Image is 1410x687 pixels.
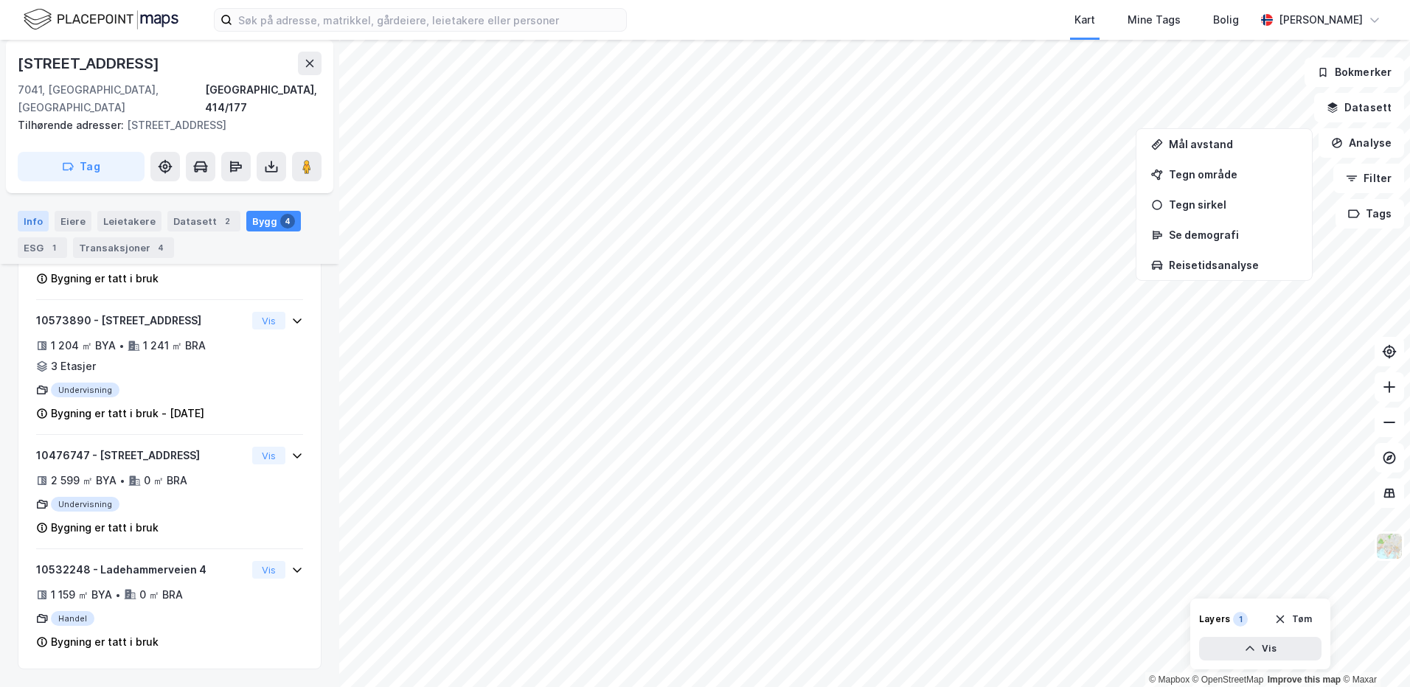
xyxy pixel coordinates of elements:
button: Tag [18,152,145,181]
img: Z [1375,532,1403,560]
div: ESG [18,237,67,258]
div: Eiere [55,211,91,231]
div: Mine Tags [1128,11,1181,29]
div: 1 204 ㎡ BYA [51,337,116,355]
div: 2 [220,214,235,229]
div: Kontrollprogram for chat [1336,616,1410,687]
div: 4 [153,240,168,255]
div: Se demografi [1169,229,1297,241]
div: Bygning er tatt i bruk [51,519,159,537]
div: • [119,475,125,487]
button: Tags [1336,199,1404,229]
div: Bygg [246,211,301,231]
div: 1 [46,240,61,255]
div: Bygning er tatt i bruk [51,270,159,287]
div: Datasett [167,211,240,231]
div: Reisetidsanalyse [1169,259,1297,271]
div: 0 ㎡ BRA [139,586,183,604]
div: [GEOGRAPHIC_DATA], 414/177 [205,81,322,116]
div: 10532248 - Ladehammerveien 4 [36,561,246,579]
a: Improve this map [1268,674,1341,685]
div: Transaksjoner [73,237,174,258]
button: Vis [252,447,285,464]
div: 7041, [GEOGRAPHIC_DATA], [GEOGRAPHIC_DATA] [18,81,205,116]
div: [STREET_ADDRESS] [18,52,162,75]
div: 2 599 ㎡ BYA [51,472,117,489]
div: [STREET_ADDRESS] [18,116,310,134]
a: Mapbox [1149,674,1190,685]
div: 1 241 ㎡ BRA [143,337,206,355]
div: Tegn sirkel [1169,198,1297,211]
div: • [119,340,125,352]
div: [PERSON_NAME] [1279,11,1363,29]
div: Kart [1074,11,1095,29]
button: Datasett [1314,93,1404,122]
div: Mål avstand [1169,138,1297,150]
div: 1 159 ㎡ BYA [51,586,112,604]
div: 1 [1233,612,1248,627]
span: Tilhørende adresser: [18,119,127,131]
div: 10476747 - [STREET_ADDRESS] [36,447,246,464]
button: Analyse [1319,128,1404,158]
div: Leietakere [97,211,162,231]
div: Bygning er tatt i bruk - [DATE] [51,405,204,422]
div: Tegn område [1169,168,1297,181]
button: Tøm [1265,607,1322,631]
div: 4 [280,214,295,229]
img: logo.f888ab2527a4732fd821a326f86c7f29.svg [24,7,178,32]
div: Info [18,211,49,231]
input: Søk på adresse, matrikkel, gårdeiere, leietakere eller personer [232,9,626,31]
button: Vis [252,312,285,329]
button: Filter [1333,164,1404,193]
div: Bolig [1213,11,1239,29]
button: Bokmerker [1305,57,1404,87]
div: Bygning er tatt i bruk [51,633,159,651]
div: 3 Etasjer [51,358,96,375]
div: Layers [1199,613,1230,625]
iframe: Chat Widget [1336,616,1410,687]
div: 10573890 - [STREET_ADDRESS] [36,312,246,329]
button: Vis [252,561,285,579]
div: • [115,589,121,601]
div: 0 ㎡ BRA [144,472,187,489]
button: Vis [1199,637,1322,660]
a: OpenStreetMap [1192,674,1264,685]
